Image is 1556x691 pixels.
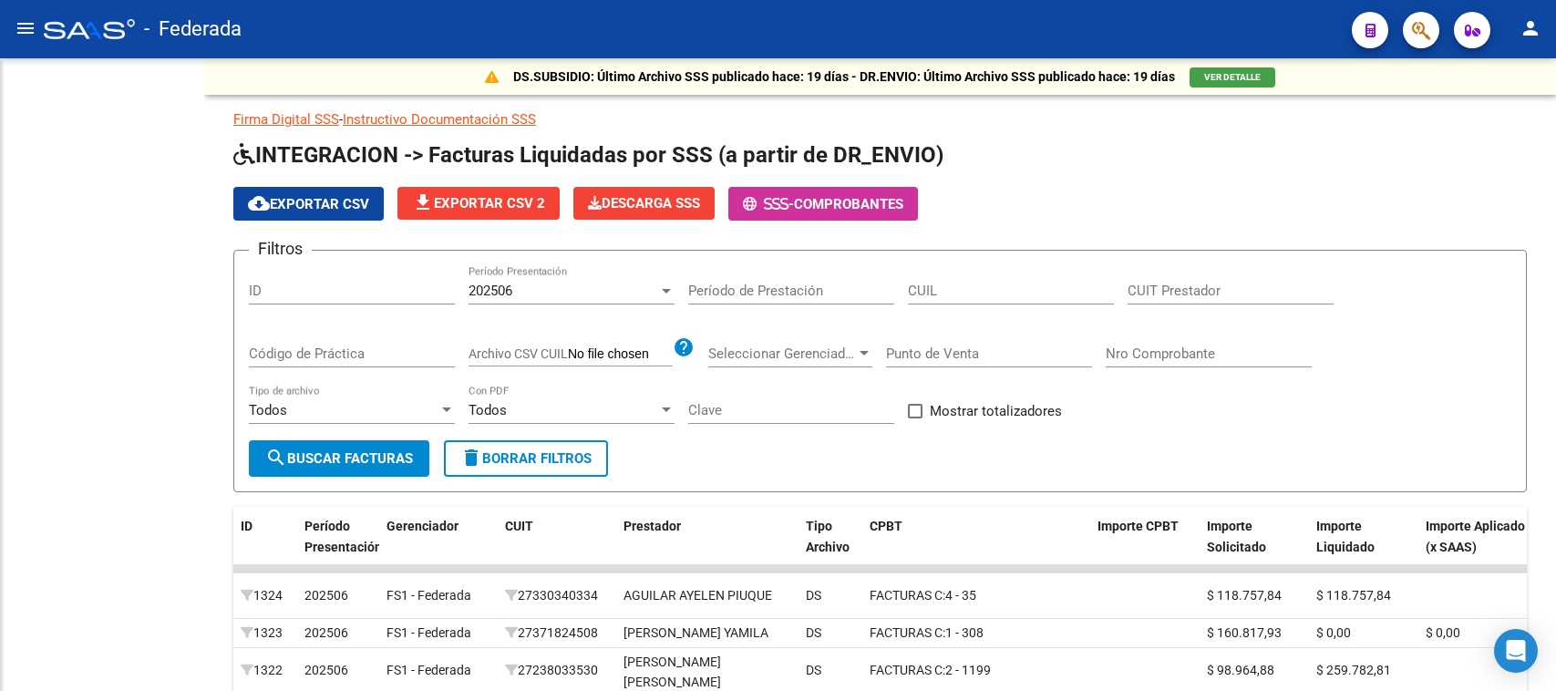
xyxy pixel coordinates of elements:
span: Mostrar totalizadores [930,400,1062,422]
span: Gerenciador [386,519,459,533]
datatable-header-cell: CPBT [862,507,1090,587]
span: $ 118.757,84 [1316,588,1391,603]
app-download-masive: Descarga masiva de comprobantes (adjuntos) [573,187,715,221]
span: $ 98.964,88 [1207,663,1274,677]
div: 27330340334 [505,585,609,606]
div: AGUILAR AYELEN PIUQUE [623,585,772,606]
span: FS1 - Federada [386,588,471,603]
button: Exportar CSV 2 [397,187,560,220]
span: Importe Solicitado [1207,519,1266,554]
datatable-header-cell: Importe CPBT [1090,507,1200,587]
span: FS1 - Federada [386,625,471,640]
p: - [233,109,1527,129]
button: VER DETALLE [1190,67,1275,88]
p: DS.SUBSIDIO: Último Archivo SSS publicado hace: 19 días - DR.ENVIO: Último Archivo SSS publicado ... [513,67,1175,87]
div: Open Intercom Messenger [1494,629,1538,673]
span: DS [806,588,821,603]
div: [PERSON_NAME] YAMILA [623,623,768,644]
span: $ 0,00 [1316,625,1351,640]
span: Comprobantes [794,196,903,212]
span: $ 160.817,93 [1207,625,1282,640]
mat-icon: person [1520,17,1541,39]
datatable-header-cell: Importe Solicitado [1200,507,1309,587]
datatable-header-cell: ID [233,507,297,587]
div: 27371824508 [505,623,609,644]
datatable-header-cell: Importe Liquidado [1309,507,1418,587]
button: -Comprobantes [728,187,918,221]
span: $ 118.757,84 [1207,588,1282,603]
datatable-header-cell: Gerenciador [379,507,498,587]
datatable-header-cell: Período Presentación [297,507,379,587]
span: Exportar CSV [248,196,369,212]
span: - [743,196,794,212]
datatable-header-cell: Tipo Archivo [799,507,862,587]
a: Firma Digital SSS [233,111,339,128]
span: CPBT [870,519,902,533]
span: FACTURAS C: [870,625,945,640]
span: VER DETALLE [1204,72,1261,82]
span: Exportar CSV 2 [412,195,545,211]
span: Importe CPBT [1097,519,1179,533]
span: Todos [249,402,287,418]
datatable-header-cell: Prestador [616,507,799,587]
span: Descarga SSS [588,195,700,211]
datatable-header-cell: Importe Aplicado (x SAAS) [1418,507,1537,587]
span: Tipo Archivo [806,519,850,554]
span: $ 259.782,81 [1316,663,1391,677]
button: Descarga SSS [573,187,715,220]
span: Borrar Filtros [460,450,592,467]
span: Archivo CSV CUIL [469,346,568,361]
span: Buscar Facturas [265,450,413,467]
span: FACTURAS C: [870,588,945,603]
span: Todos [469,402,507,418]
div: 4 - 35 [870,585,1083,606]
span: CUIT [505,519,533,533]
input: Archivo CSV CUIL [568,346,673,363]
span: 202506 [469,283,512,299]
div: 1324 [241,585,290,606]
mat-icon: menu [15,17,36,39]
div: 1 - 308 [870,623,1083,644]
span: FACTURAS C: [870,663,945,677]
div: 27238033530 [505,660,609,681]
button: Buscar Facturas [249,440,429,477]
h3: Filtros [249,236,312,262]
div: 1323 [241,623,290,644]
span: Prestador [623,519,681,533]
mat-icon: help [673,336,695,358]
mat-icon: search [265,447,287,469]
div: 2 - 1199 [870,660,1083,681]
mat-icon: delete [460,447,482,469]
button: Borrar Filtros [444,440,608,477]
span: FS1 - Federada [386,663,471,677]
button: Exportar CSV [233,187,384,221]
span: ID [241,519,252,533]
datatable-header-cell: CUIT [498,507,616,587]
span: Seleccionar Gerenciador [708,345,856,362]
mat-icon: file_download [412,191,434,213]
span: Importe Liquidado [1316,519,1375,554]
span: INTEGRACION -> Facturas Liquidadas por SSS (a partir de DR_ENVIO) [233,142,943,168]
span: Importe Aplicado (x SAAS) [1426,519,1525,554]
span: - Federada [144,9,242,49]
mat-icon: cloud_download [248,192,270,214]
span: 202506 [304,588,348,603]
a: Instructivo Documentación SSS [343,111,536,128]
span: 202506 [304,663,348,677]
span: 202506 [304,625,348,640]
div: 1322 [241,660,290,681]
span: DS [806,625,821,640]
span: $ 0,00 [1426,625,1460,640]
span: Período Presentación [304,519,382,554]
span: DS [806,663,821,677]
